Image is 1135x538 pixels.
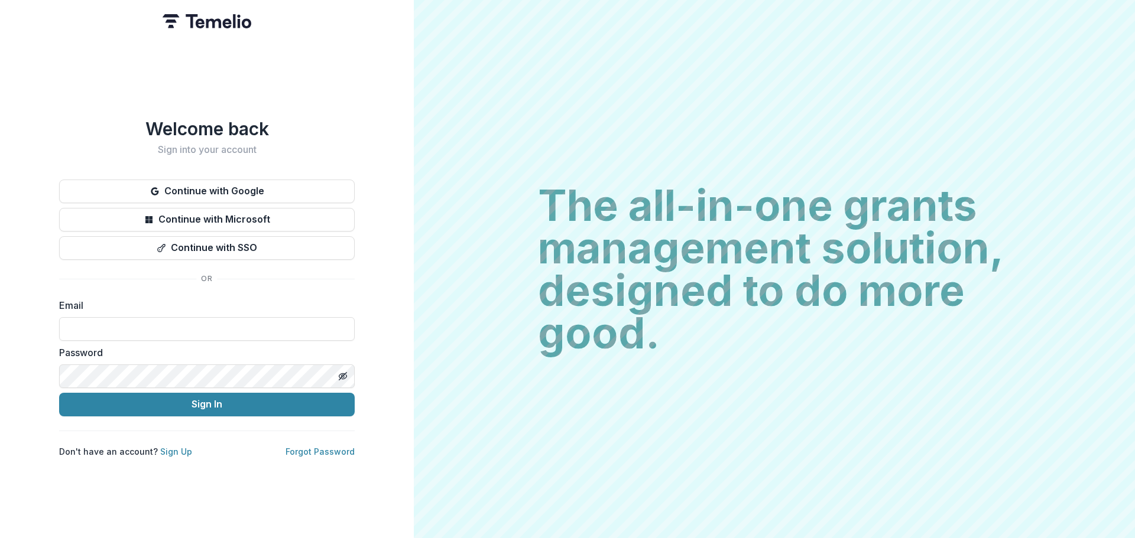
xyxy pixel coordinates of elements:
label: Email [59,298,348,312]
img: Temelio [163,14,251,28]
button: Continue with Google [59,180,355,203]
a: Forgot Password [286,446,355,457]
button: Continue with SSO [59,236,355,260]
label: Password [59,345,348,360]
button: Sign In [59,393,355,416]
p: Don't have an account? [59,445,192,458]
h1: Welcome back [59,118,355,139]
button: Continue with Microsoft [59,208,355,231]
h2: Sign into your account [59,144,355,155]
a: Sign Up [160,446,192,457]
button: Toggle password visibility [333,367,352,386]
